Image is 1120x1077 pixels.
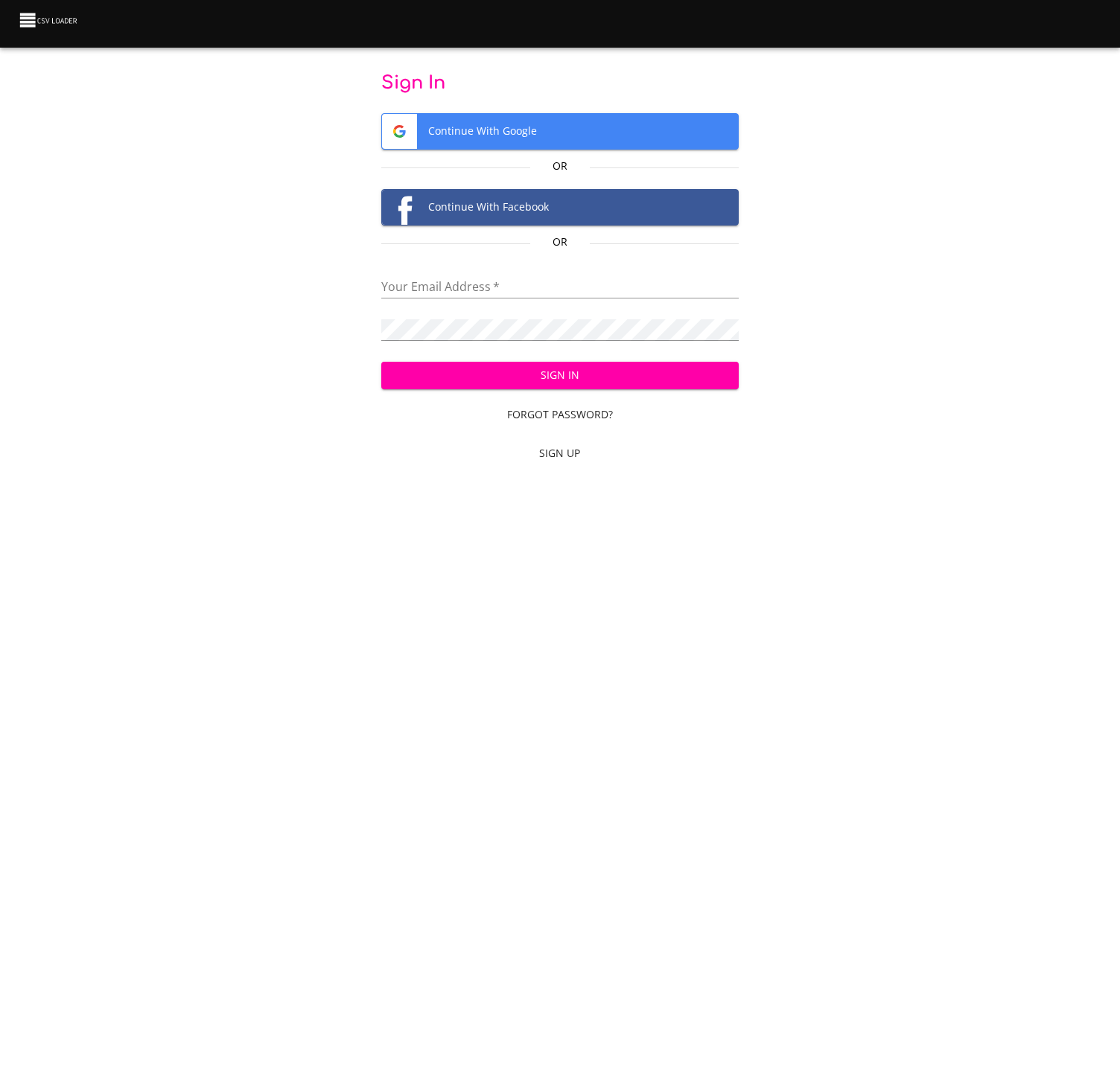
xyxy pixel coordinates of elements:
button: Google logoContinue With Google [381,113,739,150]
span: Continue With Google [382,114,738,149]
img: CSV Loader [18,10,80,31]
span: Sign Up [387,444,733,463]
p: Or [530,234,590,249]
img: Google logo [382,114,417,149]
p: Sign In [381,71,739,95]
img: Facebook logo [382,190,417,225]
p: Or [530,159,590,173]
span: Sign In [393,366,727,385]
a: Forgot Password? [381,401,739,429]
button: Sign In [381,362,739,389]
a: Sign Up [381,440,739,467]
span: Continue With Facebook [382,190,738,225]
span: Forgot Password? [387,406,733,424]
button: Facebook logoContinue With Facebook [381,189,739,226]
